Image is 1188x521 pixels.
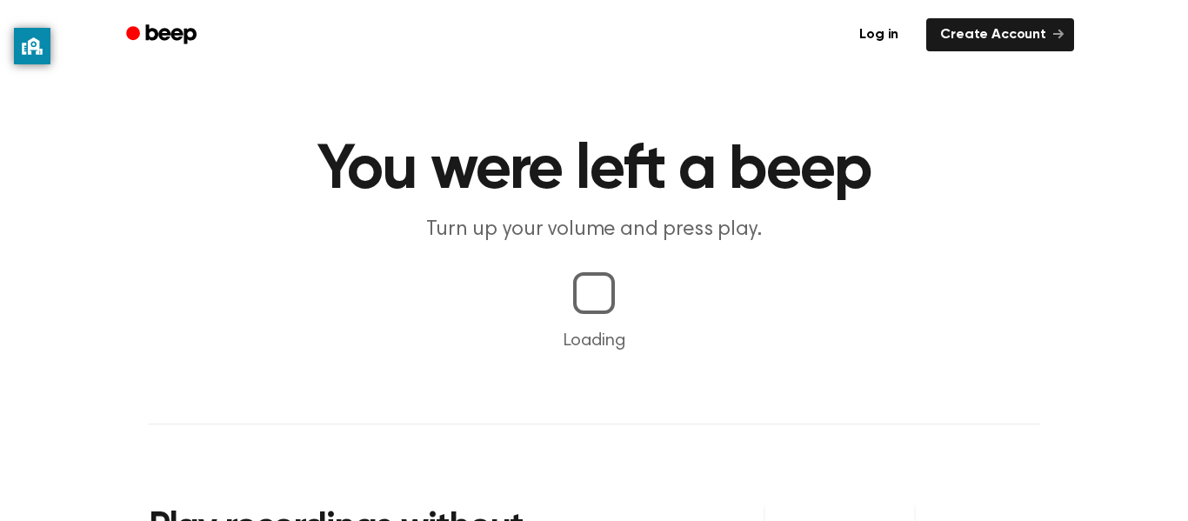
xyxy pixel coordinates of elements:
[842,15,916,55] a: Log in
[21,328,1167,354] p: Loading
[926,18,1074,51] a: Create Account
[14,28,50,64] button: privacy banner
[260,216,928,244] p: Turn up your volume and press play.
[114,18,212,52] a: Beep
[149,139,1039,202] h1: You were left a beep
